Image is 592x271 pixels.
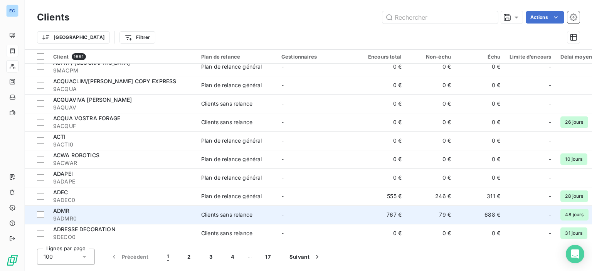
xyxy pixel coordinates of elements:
[281,211,284,218] span: -
[362,54,402,60] div: Encours total
[281,82,284,88] span: -
[53,122,192,130] span: 9ACQUF
[37,10,69,24] h3: Clients
[357,131,406,150] td: 0 €
[456,205,505,224] td: 688 €
[53,189,68,195] span: ADEC
[406,224,456,242] td: 0 €
[281,100,284,107] span: -
[53,226,116,232] span: ADRESSE DECORATION
[549,81,551,89] span: -
[382,11,498,24] input: Rechercher
[406,150,456,168] td: 0 €
[560,209,588,221] span: 48 jours
[53,78,176,84] span: ACQUACLIM/[PERSON_NAME] COPY EXPRESS
[244,251,256,263] span: …
[53,141,192,148] span: 9ACTI0
[456,94,505,113] td: 0 €
[406,168,456,187] td: 0 €
[357,187,406,205] td: 555 €
[53,178,192,185] span: 9ADAPE
[167,253,169,261] span: 1
[549,155,551,163] span: -
[357,168,406,187] td: 0 €
[460,54,500,60] div: Échu
[201,81,262,89] div: Plan de relance général
[119,31,155,44] button: Filtrer
[201,63,262,71] div: Plan de relance général
[53,170,73,177] span: ADAPEI
[357,76,406,94] td: 0 €
[201,229,252,237] div: Clients sans relance
[281,54,352,60] div: Gestionnaires
[406,187,456,205] td: 246 €
[200,249,222,265] button: 3
[560,190,588,202] span: 28 jours
[53,152,99,158] span: ACWA ROBOTICS
[357,94,406,113] td: 0 €
[357,224,406,242] td: 0 €
[201,137,262,145] div: Plan de relance général
[53,215,192,222] span: 9ADMR0
[6,5,18,17] div: EC
[53,67,192,74] span: 9MACPM
[549,100,551,108] span: -
[456,150,505,168] td: 0 €
[456,187,505,205] td: 311 €
[53,104,192,111] span: 9AQUAV
[406,205,456,224] td: 79 €
[456,76,505,94] td: 0 €
[549,63,551,71] span: -
[549,192,551,200] span: -
[456,224,505,242] td: 0 €
[201,54,272,60] div: Plan de relance
[53,196,192,204] span: 9ADEC0
[201,211,252,219] div: Clients sans relance
[72,53,86,60] span: 1691
[357,57,406,76] td: 0 €
[53,85,192,93] span: 9ACQUA
[526,11,564,24] button: Actions
[281,230,284,236] span: -
[178,249,200,265] button: 2
[53,133,66,140] span: ACTI
[549,229,551,237] span: -
[281,63,284,70] span: -
[549,118,551,126] span: -
[201,174,262,182] div: Plan de relance général
[53,96,132,103] span: ACQUAVIVA [PERSON_NAME]
[44,253,53,261] span: 100
[560,153,587,165] span: 10 jours
[53,54,69,60] span: Client
[549,211,551,219] span: -
[201,100,252,108] div: Clients sans relance
[281,119,284,125] span: -
[566,245,584,263] div: Open Intercom Messenger
[406,57,456,76] td: 0 €
[357,113,406,131] td: 0 €
[53,207,70,214] span: ADMR
[53,233,192,241] span: 9DECO0
[549,137,551,145] span: -
[406,131,456,150] td: 0 €
[201,155,262,163] div: Plan de relance général
[222,249,244,265] button: 4
[281,193,284,199] span: -
[357,150,406,168] td: 0 €
[158,249,178,265] button: 1
[37,31,110,44] button: [GEOGRAPHIC_DATA]
[53,159,192,167] span: 9ACWAR
[560,227,587,239] span: 31 jours
[101,249,158,265] button: Précédent
[201,192,262,200] div: Plan de relance général
[281,174,284,181] span: -
[281,156,284,162] span: -
[406,94,456,113] td: 0 €
[411,54,451,60] div: Non-échu
[53,115,120,121] span: ACQUA VOSTRA FORAGE
[280,249,330,265] button: Suivant
[256,249,280,265] button: 17
[456,57,505,76] td: 0 €
[281,137,284,144] span: -
[456,113,505,131] td: 0 €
